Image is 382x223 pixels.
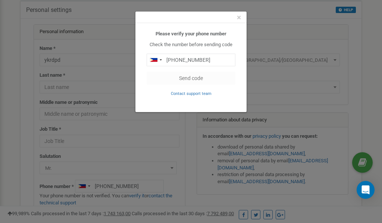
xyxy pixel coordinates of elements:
[156,31,226,36] b: Please verify your phone number
[147,54,235,66] input: 0905 123 4567
[171,90,212,96] a: Contact support team
[237,14,241,22] button: Close
[147,72,235,85] button: Send code
[147,41,235,48] p: Check the number before sending code
[147,54,164,66] div: Telephone country code
[357,181,375,199] div: Open Intercom Messenger
[237,13,241,22] span: ×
